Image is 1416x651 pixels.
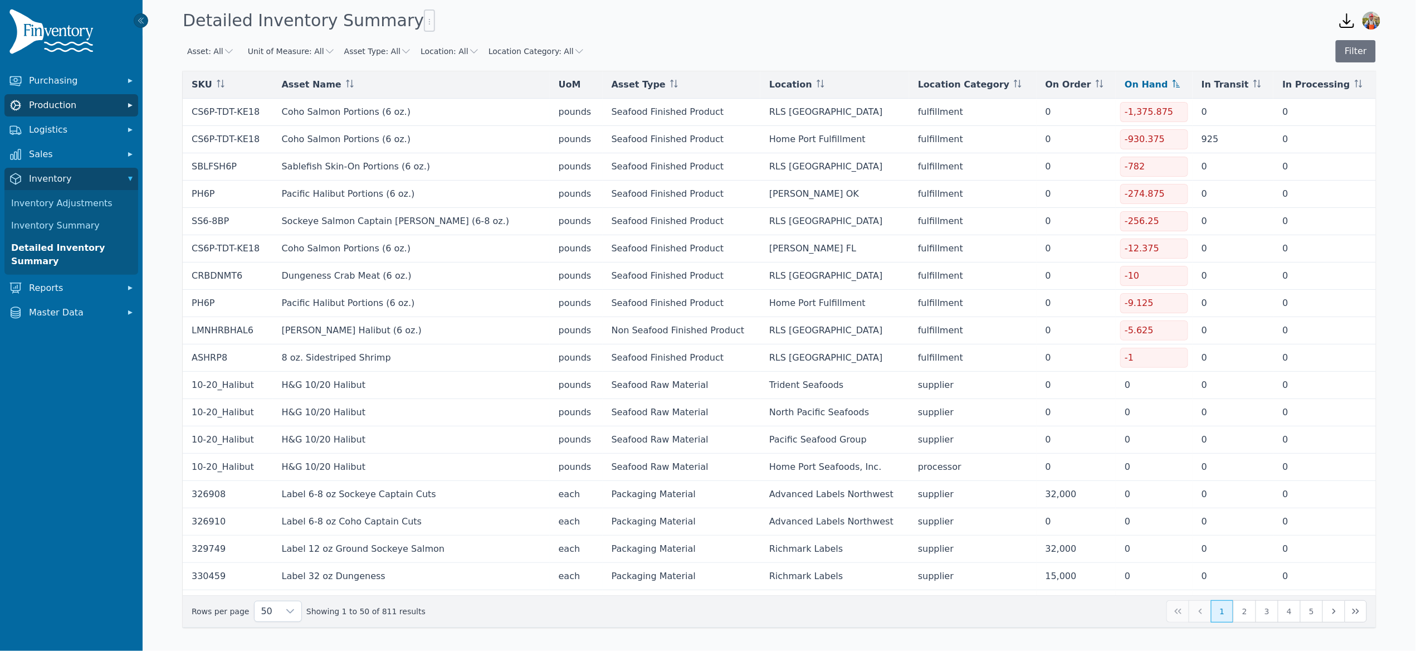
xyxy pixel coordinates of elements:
[1046,460,1107,474] div: 0
[550,536,603,563] td: each
[1046,187,1107,201] div: 0
[760,372,909,399] td: Trident Seafoods
[1322,600,1345,623] button: Next Page
[1282,297,1367,310] div: 0
[550,126,603,153] td: pounds
[909,290,1037,317] td: fulfillment
[255,601,279,621] span: Rows per page
[4,70,138,92] button: Purchasing
[603,508,760,536] td: Packaging Material
[1046,269,1107,283] div: 0
[4,302,138,324] button: Master Data
[1046,378,1107,392] div: 0
[1120,348,1188,368] div: -1
[760,208,909,235] td: RLS [GEOGRAPHIC_DATA]
[1282,378,1367,392] div: 0
[183,399,273,426] td: 10-20_Halibut
[550,563,603,590] td: each
[760,481,909,508] td: Advanced Labels Northwest
[192,78,212,91] span: SKU
[1202,324,1264,337] div: 0
[909,263,1037,290] td: fulfillment
[183,99,273,126] td: CS6P-TDT-KE18
[183,181,273,208] td: PH6P
[1120,239,1188,259] div: -12.375
[1202,570,1264,583] div: 0
[760,344,909,372] td: RLS [GEOGRAPHIC_DATA]
[1282,269,1367,283] div: 0
[1046,570,1107,583] div: 15,000
[273,153,550,181] td: Sablefish Skin-On Portions (6 oz.)
[760,181,909,208] td: [PERSON_NAME] OK
[603,263,760,290] td: Seafood Finished Product
[306,606,426,617] span: Showing 1 to 50 of 811 results
[550,99,603,126] td: pounds
[1202,133,1264,146] div: 925
[1282,488,1367,501] div: 0
[603,181,760,208] td: Seafood Finished Product
[1202,406,1264,419] div: 0
[550,235,603,263] td: pounds
[273,344,550,372] td: 8 oz. Sidestriped Shrimp
[1046,160,1107,173] div: 0
[489,46,585,57] button: Location Category: All
[1046,133,1107,146] div: 0
[769,78,812,91] span: Location
[273,317,550,344] td: [PERSON_NAME] Halibut (6 oz.)
[603,536,760,563] td: Packaging Material
[603,344,760,372] td: Seafood Finished Product
[550,426,603,454] td: pounds
[183,235,273,263] td: CS6P-TDT-KE18
[550,181,603,208] td: pounds
[183,372,273,399] td: 10-20_Halibut
[559,78,581,91] span: UoM
[909,372,1037,399] td: supplier
[183,317,273,344] td: LMNHRBHAL6
[760,317,909,344] td: RLS [GEOGRAPHIC_DATA]
[273,208,550,235] td: Sockeye Salmon Captain [PERSON_NAME] (6-8 oz.)
[273,508,550,536] td: Label 6-8 oz Coho Captain Cuts
[603,126,760,153] td: Seafood Finished Product
[550,208,603,235] td: pounds
[760,126,909,153] td: Home Port Fulfillment
[1125,433,1184,446] div: 0
[273,181,550,208] td: Pacific Halibut Portions (6 oz.)
[603,426,760,454] td: Seafood Raw Material
[1120,320,1188,341] div: -5.625
[1046,515,1107,528] div: 0
[1125,406,1184,419] div: 0
[1282,215,1367,228] div: 0
[273,399,550,426] td: H&G 10/20 Halibut
[760,153,909,181] td: RLS [GEOGRAPHIC_DATA]
[760,235,909,263] td: [PERSON_NAME] FL
[1046,324,1107,337] div: 0
[4,168,138,190] button: Inventory
[1202,187,1264,201] div: 0
[29,99,118,112] span: Production
[550,263,603,290] td: pounds
[183,344,273,372] td: ASHRP8
[1282,78,1350,91] span: In Processing
[760,590,909,618] td: Forte Frozen CA
[1046,297,1107,310] div: 0
[183,263,273,290] td: CRBDNMT6
[273,426,550,454] td: H&G 10/20 Halibut
[909,208,1037,235] td: fulfillment
[909,126,1037,153] td: fulfillment
[918,78,1009,91] span: Location Category
[273,126,550,153] td: Coho Salmon Portions (6 oz.)
[1256,600,1278,623] button: Page 3
[1282,160,1367,173] div: 0
[1125,488,1184,501] div: 0
[1233,600,1256,623] button: Page 2
[909,344,1037,372] td: fulfillment
[760,508,909,536] td: Advanced Labels Northwest
[1046,215,1107,228] div: 0
[1202,351,1264,365] div: 0
[1125,460,1184,474] div: 0
[1046,351,1107,365] div: 0
[183,481,273,508] td: 326908
[603,454,760,481] td: Seafood Raw Material
[909,590,1037,618] td: fulfillment
[550,399,603,426] td: pounds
